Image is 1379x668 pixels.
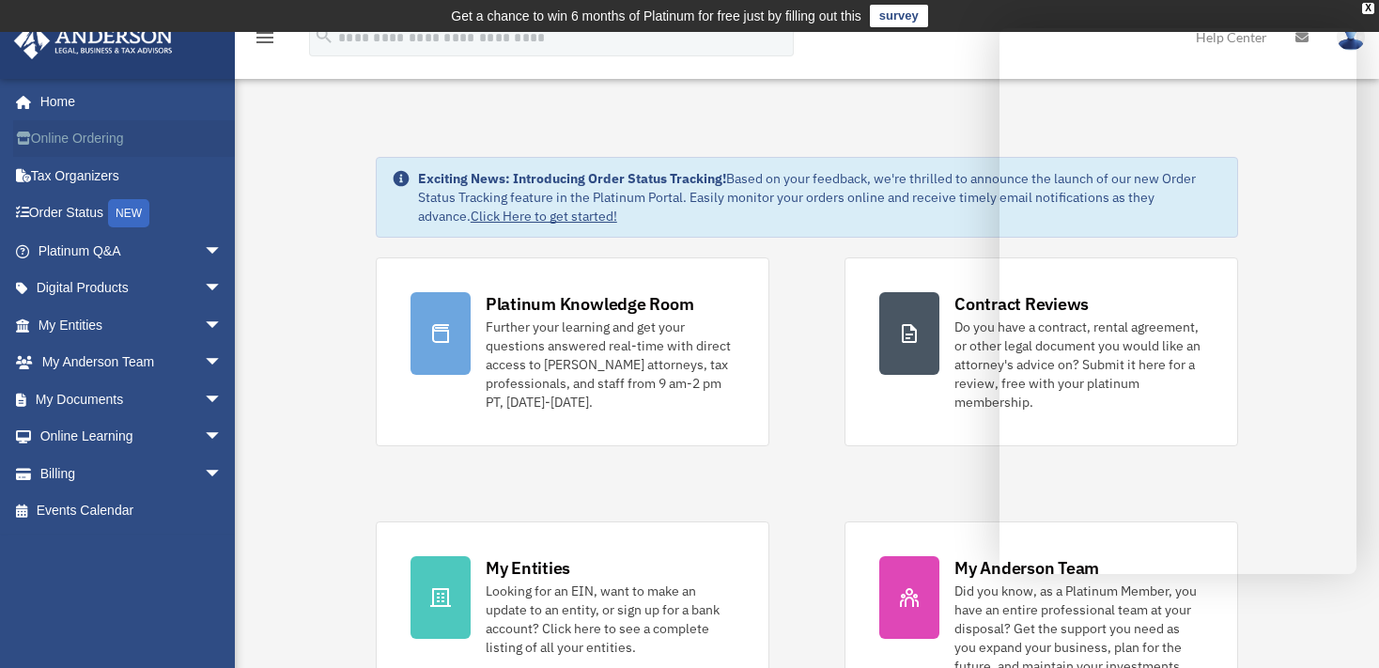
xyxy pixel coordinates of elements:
strong: Exciting News: Introducing Order Status Tracking! [418,170,726,187]
a: My Entitiesarrow_drop_down [13,306,251,344]
span: arrow_drop_down [204,344,241,382]
i: search [314,25,334,46]
div: Platinum Knowledge Room [486,292,694,316]
div: Get a chance to win 6 months of Platinum for free just by filling out this [451,5,861,27]
div: Contract Reviews [954,292,1089,316]
div: close [1362,3,1374,14]
a: Platinum Knowledge Room Further your learning and get your questions answered real-time with dire... [376,257,769,446]
div: Based on your feedback, we're thrilled to announce the launch of our new Order Status Tracking fe... [418,169,1222,225]
a: Online Ordering [13,120,251,158]
a: Digital Productsarrow_drop_down [13,270,251,307]
a: My Anderson Teamarrow_drop_down [13,344,251,381]
a: Order StatusNEW [13,194,251,233]
a: Billingarrow_drop_down [13,455,251,492]
a: Online Learningarrow_drop_down [13,418,251,456]
img: Anderson Advisors Platinum Portal [8,23,178,59]
div: Further your learning and get your questions answered real-time with direct access to [PERSON_NAM... [486,318,735,412]
div: Do you have a contract, rental agreement, or other legal document you would like an attorney's ad... [954,318,1203,412]
a: Contract Reviews Do you have a contract, rental agreement, or other legal document you would like... [844,257,1238,446]
a: Events Calendar [13,492,251,530]
a: survey [870,5,928,27]
span: arrow_drop_down [204,232,241,271]
iframe: Chat Window [999,28,1356,574]
a: Platinum Q&Aarrow_drop_down [13,232,251,270]
span: arrow_drop_down [204,306,241,345]
a: menu [254,33,276,49]
div: Looking for an EIN, want to make an update to an entity, or sign up for a bank account? Click her... [486,582,735,657]
a: Tax Organizers [13,157,251,194]
span: arrow_drop_down [204,381,241,419]
span: arrow_drop_down [204,418,241,457]
a: My Documentsarrow_drop_down [13,381,251,418]
a: Home [13,83,241,120]
i: menu [254,26,276,49]
div: NEW [108,199,149,227]
div: My Entities [486,556,570,580]
span: arrow_drop_down [204,455,241,493]
a: Click Here to get started! [471,208,617,225]
div: My Anderson Team [954,556,1099,580]
span: arrow_drop_down [204,270,241,308]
